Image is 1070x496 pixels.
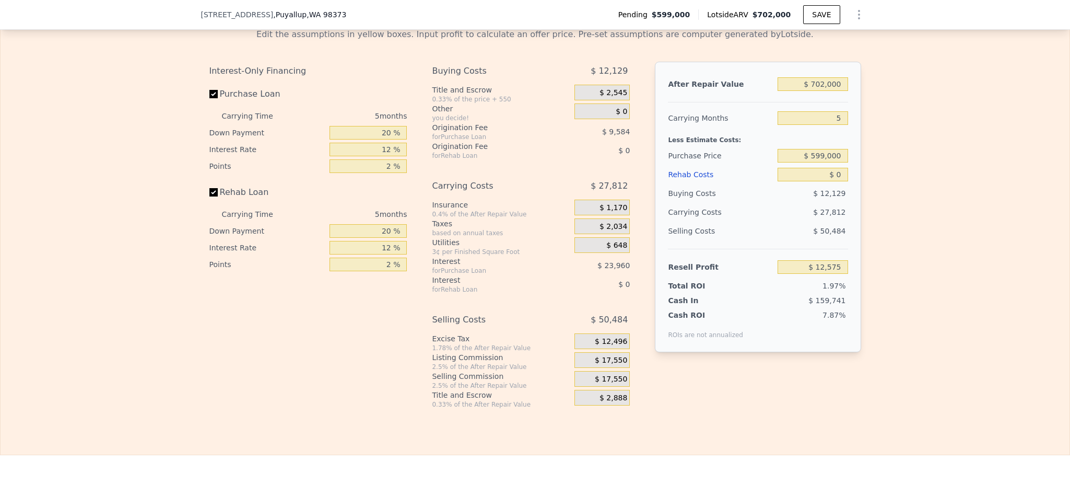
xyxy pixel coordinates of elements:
span: $ 0 [618,280,630,289]
div: Excise Tax [432,333,570,344]
span: $ 0 [618,146,630,155]
div: Carrying Months [668,109,773,128]
div: for Purchase Loan [432,267,548,275]
div: 1.78% of the After Repair Value [432,344,570,352]
div: Purchase Price [668,146,773,165]
div: based on annual taxes [432,229,570,237]
div: Total ROI [668,281,733,291]
div: 0.33% of the After Repair Value [432,400,570,409]
span: $ 27,812 [813,208,845,216]
div: you decide! [432,114,570,122]
div: Insurance [432,200,570,210]
div: Interest Rate [209,141,326,158]
div: ROIs are not annualized [668,320,743,339]
span: 1.97% [822,282,845,290]
div: Down Payment [209,223,326,239]
div: 0.4% of the After Repair Value [432,210,570,218]
div: 0.33% of the price + 550 [432,95,570,103]
div: Resell Profit [668,258,773,276]
div: Buying Costs [668,184,773,203]
span: Pending [618,9,652,20]
div: Origination Fee [432,141,548,152]
span: $ 0 [616,107,627,117]
div: Other [432,103,570,114]
div: Carrying Time [222,206,290,223]
span: Lotside ARV [707,9,752,20]
div: Rehab Costs [668,165,773,184]
div: Origination Fee [432,122,548,133]
div: Carrying Costs [668,203,733,222]
div: 5 months [294,206,407,223]
div: for Rehab Loan [432,152,548,160]
span: $ 2,034 [599,222,627,232]
div: Cash In [668,295,733,306]
div: Points [209,256,326,273]
span: $ 9,584 [602,128,630,136]
div: Title and Escrow [432,85,570,95]
div: Taxes [432,218,570,229]
div: Less Estimate Costs: [668,128,848,146]
span: $ 648 [606,241,627,250]
input: Purchase Loan [209,90,218,98]
span: 7.87% [822,311,845,319]
span: $ 1,170 [599,203,627,213]
label: Rehab Loan [209,183,326,202]
div: After Repair Value [668,75,773,94]
span: $ 12,129 [591,62,628,80]
div: for Rehab Loan [432,285,548,294]
div: Selling Costs [668,222,773,240]
span: $ 2,888 [599,394,627,403]
div: Carrying Costs [432,177,548,195]
span: $ 12,129 [813,189,845,198]
span: , WA 98373 [307,10,346,19]
span: $599,000 [652,9,690,20]
div: Title and Escrow [432,390,570,400]
div: Cash ROI [668,310,743,320]
span: $ 17,550 [595,375,627,384]
div: 2.5% of the After Repair Value [432,363,570,371]
div: Selling Commission [432,371,570,382]
span: , Puyallup [273,9,346,20]
span: $702,000 [752,10,791,19]
div: Edit the assumptions in yellow boxes. Input profit to calculate an offer price. Pre-set assumptio... [209,28,861,41]
div: Carrying Time [222,108,290,124]
span: $ 17,550 [595,356,627,365]
label: Purchase Loan [209,85,326,103]
div: Interest [432,275,548,285]
input: Rehab Loan [209,188,218,197]
div: Utilities [432,237,570,248]
div: Buying Costs [432,62,548,80]
div: 5 months [294,108,407,124]
div: Down Payment [209,124,326,141]
span: [STREET_ADDRESS] [201,9,274,20]
span: $ 12,496 [595,337,627,347]
div: 2.5% of the After Repair Value [432,382,570,390]
span: $ 50,484 [591,310,628,329]
span: $ 27,812 [591,177,628,195]
button: Show Options [849,4,869,25]
span: $ 159,741 [808,296,845,305]
div: Listing Commission [432,352,570,363]
span: $ 23,960 [597,261,630,270]
div: Interest [432,256,548,267]
span: $ 2,545 [599,88,627,98]
button: SAVE [803,5,840,24]
div: Points [209,158,326,175]
span: $ 50,484 [813,227,845,235]
div: Interest-Only Financing [209,62,407,80]
div: Selling Costs [432,310,548,329]
div: 3¢ per Finished Square Foot [432,248,570,256]
div: for Purchase Loan [432,133,548,141]
div: Interest Rate [209,239,326,256]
